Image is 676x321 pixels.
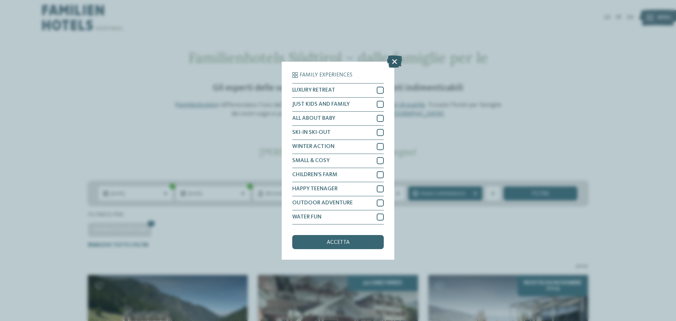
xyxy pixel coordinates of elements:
[300,72,352,78] span: Family Experiences
[292,101,350,107] span: JUST KIDS AND FAMILY
[292,158,330,163] span: SMALL & COSY
[292,116,335,121] span: ALL ABOUT BABY
[292,200,353,206] span: OUTDOOR ADVENTURE
[292,144,334,149] span: WINTER ACTION
[292,130,331,135] span: SKI-IN SKI-OUT
[292,186,338,192] span: HAPPY TEENAGER
[292,214,321,220] span: WATER FUN
[327,240,350,245] span: accetta
[292,172,337,178] span: CHILDREN’S FARM
[292,87,335,93] span: LUXURY RETREAT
